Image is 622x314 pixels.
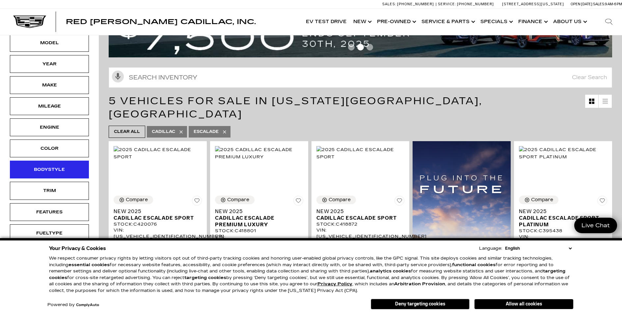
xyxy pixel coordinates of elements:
[109,95,482,120] span: 5 Vehicles for Sale in [US_STATE][GEOGRAPHIC_DATA], [GEOGRAPHIC_DATA]
[317,281,352,287] a: Privacy Policy
[452,262,496,267] strong: functional cookies
[316,208,400,215] span: New 2025
[605,2,622,6] span: 9 AM-6 PM
[114,208,197,215] span: New 2025
[215,208,298,215] span: New 2025
[477,9,515,35] a: Specials
[370,268,411,274] strong: analytics cookies
[10,55,89,73] div: YearYear
[33,145,66,152] div: Color
[47,303,99,307] div: Powered by
[126,197,148,203] div: Compare
[49,244,106,253] span: Your Privacy & Cookies
[515,9,550,35] a: Finance
[114,227,202,239] div: VIN: [US_VEHICLE_IDENTIFICATION_NUMBER]
[397,2,434,6] span: [PHONE_NUMBER]
[114,128,140,136] span: Clear All
[519,228,607,234] div: Stock : C395438
[184,275,226,280] strong: targeting cookies
[215,215,298,228] span: Cadillac Escalade Premium Luxury
[10,224,89,242] div: FueltypeFueltype
[366,44,373,50] span: Go to slide 3
[10,118,89,136] div: EngineEngine
[66,18,256,26] span: Red [PERSON_NAME] Cadillac, Inc.
[215,228,303,234] div: Stock : C418801
[329,197,351,203] div: Compare
[531,197,553,203] div: Compare
[10,161,89,178] div: BodystyleBodystyle
[10,34,89,52] div: ModelModel
[33,81,66,89] div: Make
[10,203,89,221] div: FeaturesFeatures
[316,146,405,161] img: 2025 Cadillac Escalade Sport
[194,128,219,136] span: Escalade
[593,2,605,6] span: Sales:
[394,196,404,208] button: Save Vehicle
[114,146,202,161] img: 2025 Cadillac Escalade Sport
[33,124,66,131] div: Engine
[68,262,110,267] strong: essential cookies
[357,44,364,50] span: Go to slide 2
[519,208,602,215] span: New 2025
[215,208,303,228] a: New 2025Cadillac Escalade Premium Luxury
[316,208,405,221] a: New 2025Cadillac Escalade Sport
[303,9,350,35] a: EV Test Drive
[350,9,374,35] a: New
[33,39,66,47] div: Model
[474,299,573,309] button: Allow all cookies
[597,196,607,208] button: Save Vehicle
[33,208,66,216] div: Features
[215,196,255,204] button: Compare Vehicle
[227,197,249,203] div: Compare
[33,187,66,194] div: Trim
[10,97,89,115] div: MileageMileage
[519,146,607,161] img: 2025 Cadillac Escalade Sport Platinum
[192,196,202,208] button: Save Vehicle
[316,227,405,239] div: VIN: [US_VEHICLE_IDENTIFICATION_NUMBER]
[316,215,400,221] span: Cadillac Escalade Sport
[571,2,592,6] span: Open [DATE]
[13,16,46,28] img: Cadillac Dark Logo with Cadillac White Text
[371,299,470,309] button: Deny targeting cookies
[33,103,66,110] div: Mileage
[519,208,607,228] a: New 2025Cadillac Escalade Sport Platinum
[66,18,256,25] a: Red [PERSON_NAME] Cadillac, Inc.
[316,221,405,227] div: Stock : C418872
[550,9,589,35] a: About Us
[316,196,356,204] button: Compare Vehicle
[33,230,66,237] div: Fueltype
[457,2,494,6] span: [PHONE_NUMBER]
[436,2,496,6] a: Service: [PHONE_NUMBER]
[152,128,175,136] span: Cadillac
[114,196,153,204] button: Compare Vehicle
[578,222,613,229] span: Live Chat
[49,255,573,294] p: We respect consumer privacy rights by letting visitors opt out of third-party tracking cookies an...
[33,166,66,173] div: Bodystyle
[503,245,573,252] select: Language Select
[519,234,607,246] div: VIN: [US_VEHICLE_IDENTIFICATION_NUMBER]
[10,182,89,200] div: TrimTrim
[293,196,303,208] button: Save Vehicle
[479,246,502,251] div: Language:
[215,234,303,246] div: VIN: [US_VEHICLE_IDENTIFICATION_NUMBER]
[519,196,558,204] button: Compare Vehicle
[438,2,456,6] span: Service:
[382,2,396,6] span: Sales:
[519,215,602,228] span: Cadillac Escalade Sport Platinum
[76,303,99,307] a: ComplyAuto
[418,9,477,35] a: Service & Parts
[10,140,89,157] div: ColorColor
[49,268,565,280] strong: targeting cookies
[33,60,66,68] div: Year
[114,208,202,221] a: New 2025Cadillac Escalade Sport
[112,71,124,82] svg: Click to toggle on voice search
[374,9,418,35] a: Pre-Owned
[394,281,445,287] strong: Arbitration Provision
[215,146,303,161] img: 2025 Cadillac Escalade Premium Luxury
[348,44,355,50] span: Go to slide 1
[382,2,436,6] a: Sales: [PHONE_NUMBER]
[10,76,89,94] div: MakeMake
[574,218,617,233] a: Live Chat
